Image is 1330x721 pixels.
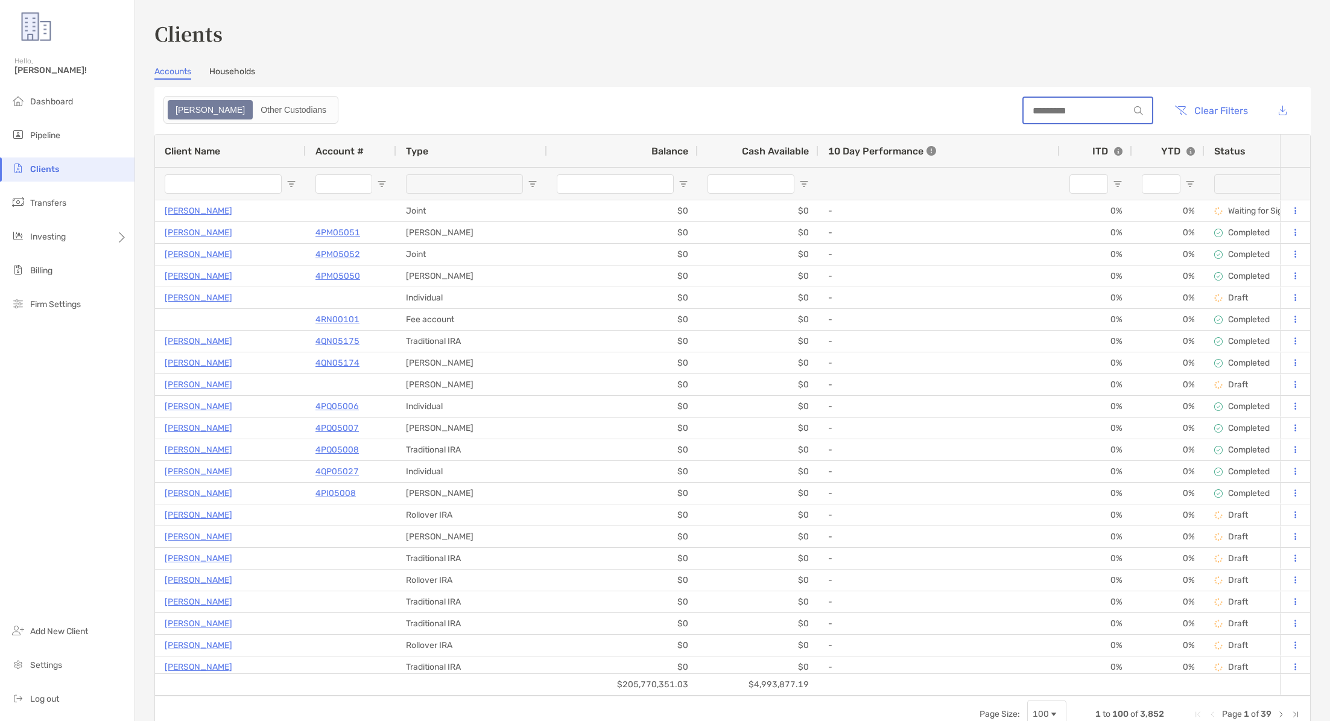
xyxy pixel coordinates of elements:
[165,225,232,240] a: [PERSON_NAME]
[1134,106,1143,115] img: input icon
[1060,287,1132,308] div: 0%
[30,130,60,141] span: Pipeline
[828,375,1050,395] div: -
[11,296,25,311] img: firm-settings icon
[1132,265,1205,287] div: 0%
[1060,418,1132,439] div: 0%
[1132,613,1205,634] div: 0%
[1228,336,1270,346] p: Completed
[396,222,547,243] div: [PERSON_NAME]
[315,421,359,436] p: 4PQ05007
[1185,179,1195,189] button: Open Filter Menu
[30,660,62,670] span: Settings
[1214,641,1223,650] img: draft icon
[1228,206,1312,216] p: Waiting for Signatures
[1214,511,1223,519] img: draft icon
[828,570,1050,590] div: -
[1228,293,1248,303] p: Draft
[828,527,1050,547] div: -
[698,309,819,330] div: $0
[547,244,698,265] div: $0
[1132,287,1205,308] div: 0%
[165,268,232,284] a: [PERSON_NAME]
[828,310,1050,329] div: -
[698,591,819,612] div: $0
[698,418,819,439] div: $0
[30,232,66,242] span: Investing
[1095,709,1101,719] span: 1
[406,145,428,157] span: Type
[165,551,232,566] p: [PERSON_NAME]
[547,570,698,591] div: $0
[698,613,819,634] div: $0
[287,179,296,189] button: Open Filter Menu
[1132,656,1205,678] div: 0%
[1060,461,1132,482] div: 0%
[828,614,1050,634] div: -
[396,396,547,417] div: Individual
[828,288,1050,308] div: -
[698,331,819,352] div: $0
[396,309,547,330] div: Fee account
[396,591,547,612] div: Traditional IRA
[1132,396,1205,417] div: 0%
[1060,526,1132,547] div: 0%
[165,334,232,349] a: [PERSON_NAME]
[698,265,819,287] div: $0
[165,145,220,157] span: Client Name
[14,5,58,48] img: Zoe Logo
[1214,207,1223,215] img: Waiting for Signatures icon
[30,299,81,310] span: Firm Settings
[528,179,537,189] button: Open Filter Menu
[1113,179,1123,189] button: Open Filter Menu
[980,709,1020,719] div: Page Size:
[1060,222,1132,243] div: 0%
[315,464,359,479] a: 4QP05027
[1214,359,1223,367] img: complete icon
[315,334,359,349] p: 4QN05175
[1142,174,1180,194] input: YTD Filter Input
[1228,618,1248,629] p: Draft
[1228,488,1270,498] p: Completed
[396,287,547,308] div: Individual
[30,694,59,704] span: Log out
[165,174,282,194] input: Client Name Filter Input
[30,164,59,174] span: Clients
[1060,265,1132,287] div: 0%
[1214,316,1223,324] img: complete icon
[698,287,819,308] div: $0
[165,573,232,588] a: [PERSON_NAME]
[165,442,232,457] a: [PERSON_NAME]
[1060,309,1132,330] div: 0%
[1214,145,1246,157] span: Status
[165,355,232,370] a: [PERSON_NAME]
[14,65,127,75] span: [PERSON_NAME]!
[1214,620,1223,628] img: draft icon
[1214,554,1223,563] img: draft icon
[698,352,819,373] div: $0
[165,421,232,436] a: [PERSON_NAME]
[1228,510,1248,520] p: Draft
[165,616,232,631] p: [PERSON_NAME]
[547,461,698,482] div: $0
[1060,374,1132,395] div: 0%
[1214,424,1223,433] img: complete icon
[396,461,547,482] div: Individual
[165,247,232,262] p: [PERSON_NAME]
[828,353,1050,373] div: -
[1214,489,1223,498] img: complete icon
[698,439,819,460] div: $0
[698,200,819,221] div: $0
[1060,483,1132,504] div: 0%
[547,504,698,526] div: $0
[547,656,698,678] div: $0
[315,225,360,240] p: 4PM05051
[11,691,25,705] img: logout icon
[1132,244,1205,265] div: 0%
[315,486,356,501] a: 4PI05008
[1214,598,1223,606] img: draft icon
[1228,380,1248,390] p: Draft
